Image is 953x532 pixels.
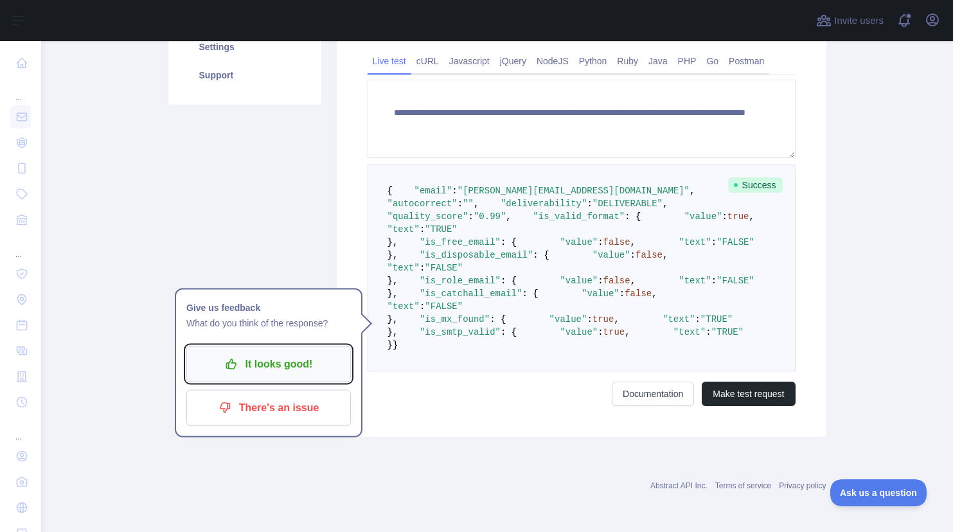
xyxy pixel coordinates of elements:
[722,211,727,222] span: :
[393,340,398,350] span: }
[582,288,619,299] span: "value"
[387,288,398,299] span: },
[690,186,695,196] span: ,
[387,211,468,222] span: "quality_score"
[711,276,717,286] span: :
[598,237,603,247] span: :
[727,211,749,222] span: true
[603,237,630,247] span: false
[531,51,574,71] a: NodeJS
[368,51,411,71] a: Live test
[420,250,533,260] span: "is_disposable_email"
[598,276,603,286] span: :
[592,199,663,209] span: "DELIVERABLE"
[834,13,884,28] span: Invite users
[425,224,457,235] span: "TRUE"
[673,51,702,71] a: PHP
[711,327,744,337] span: "TRUE"
[420,327,501,337] span: "is_smtp_valid"
[663,199,668,209] span: ,
[387,237,398,247] span: },
[184,33,306,61] a: Settings
[625,211,641,222] span: : {
[830,479,927,506] iframe: Toggle Customer Support
[387,224,420,235] span: "text"
[533,250,549,260] span: : {
[387,340,393,350] span: }
[387,301,420,312] span: "text"
[10,77,31,103] div: ...
[186,300,351,315] h1: Give us feedback
[490,314,506,324] span: : {
[414,186,452,196] span: "email"
[387,314,398,324] span: },
[420,288,522,299] span: "is_catchall_email"
[560,327,598,337] span: "value"
[679,237,711,247] span: "text"
[501,276,517,286] span: : {
[814,10,886,31] button: Invite users
[506,211,511,222] span: ,
[387,327,398,337] span: },
[184,61,306,89] a: Support
[501,237,517,247] span: : {
[603,276,630,286] span: false
[728,177,783,193] span: Success
[695,314,700,324] span: :
[10,416,31,442] div: ...
[663,250,668,260] span: ,
[560,237,598,247] span: "value"
[186,346,351,382] button: It looks good!
[387,250,398,260] span: },
[673,327,706,337] span: "text"
[420,237,501,247] span: "is_free_email"
[196,397,341,419] p: There's an issue
[458,199,463,209] span: :
[625,327,630,337] span: ,
[679,276,711,286] span: "text"
[749,211,754,222] span: ,
[636,250,663,260] span: false
[387,199,458,209] span: "autocorrect"
[10,234,31,260] div: ...
[420,263,425,273] span: :
[701,51,724,71] a: Go
[420,314,490,324] span: "is_mx_found"
[612,51,643,71] a: Ruby
[717,276,754,286] span: "FALSE"
[474,199,479,209] span: ,
[612,382,694,406] a: Documentation
[630,250,636,260] span: :
[549,314,587,324] span: "value"
[702,382,795,406] button: Make test request
[452,186,457,196] span: :
[186,315,351,331] p: What do you think of the response?
[592,250,630,260] span: "value"
[650,481,708,490] a: Abstract API Inc.
[425,263,463,273] span: "FALSE"
[598,327,603,337] span: :
[574,51,612,71] a: Python
[495,51,531,71] a: jQuery
[663,314,695,324] span: "text"
[474,211,506,222] span: "0.99"
[603,327,625,337] span: true
[592,314,614,324] span: true
[463,199,474,209] span: ""
[717,237,754,247] span: "FALSE"
[587,314,592,324] span: :
[711,237,717,247] span: :
[700,314,733,324] span: "TRUE"
[630,276,636,286] span: ,
[715,481,771,490] a: Terms of service
[652,288,657,299] span: ,
[387,276,398,286] span: },
[779,481,826,490] a: Privacy policy
[420,301,425,312] span: :
[625,288,652,299] span: false
[587,199,592,209] span: :
[522,288,539,299] span: : {
[533,211,625,222] span: "is_valid_format"
[458,186,690,196] span: "[PERSON_NAME][EMAIL_ADDRESS][DOMAIN_NAME]"
[444,51,495,71] a: Javascript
